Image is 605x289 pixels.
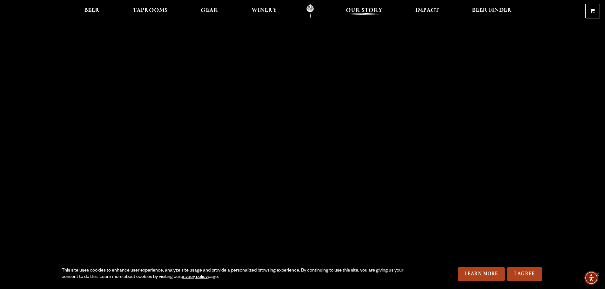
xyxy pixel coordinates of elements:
span: Beer [84,8,100,13]
a: Our Story [342,4,387,18]
span: Beer Finder [472,8,512,13]
div: This site uses cookies to enhance user experience, analyze site usage and provide a personalized ... [62,268,406,280]
a: privacy policy [180,275,208,280]
span: Impact [415,8,439,13]
a: Taprooms [129,4,172,18]
a: Odell Home [298,4,322,18]
span: Our Story [346,8,382,13]
a: Winery [247,4,281,18]
a: Beer [80,4,104,18]
a: Learn More [458,267,505,281]
span: Winery [252,8,277,13]
a: I Agree [507,267,542,281]
div: Accessibility Menu [584,271,598,285]
a: Beer Finder [468,4,516,18]
a: Impact [411,4,443,18]
span: Gear [201,8,218,13]
span: Taprooms [133,8,168,13]
a: Gear [197,4,222,18]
